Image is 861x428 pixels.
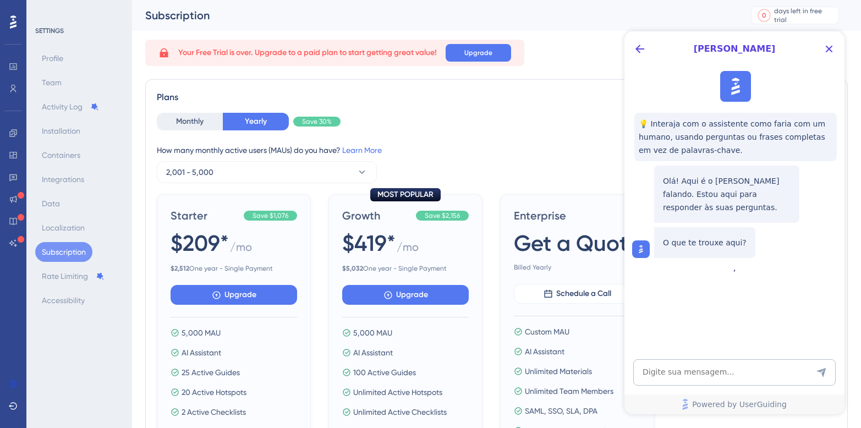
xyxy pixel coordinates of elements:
span: Save $2,156 [425,211,460,220]
span: Save 30% [302,117,332,126]
div: days left in free trial [774,7,835,24]
span: One year - Single Payment [171,264,297,273]
span: Unlimited Active Checklists [353,405,447,419]
span: / mo [230,239,252,260]
span: 20 Active Hotspots [182,386,246,399]
button: Upgrade [171,285,297,305]
span: Starter [171,208,239,223]
span: Enterprise [514,208,640,223]
span: Custom MAU [525,325,569,338]
span: Your Free Trial is over. Upgrade to a paid plan to start getting great value! [178,46,437,59]
span: 5,000 MAU [353,326,392,339]
b: $ 5,032 [342,265,363,272]
b: $ 2,512 [171,265,189,272]
button: Upgrade [342,285,469,305]
span: Save $1,076 [253,211,288,220]
span: Unlimited Team Members [525,385,613,398]
span: $209* [171,228,229,259]
div: MOST POPULAR [370,188,441,201]
button: Upgrade [446,44,511,62]
span: Upgrade [396,288,428,301]
span: 25 Active Guides [182,366,240,379]
div: Plans [157,91,836,104]
span: 5,000 MAU [182,326,221,339]
div: How many monthly active users (MAUs) do you have? [157,144,836,157]
span: / mo [397,239,419,260]
span: Upgrade [464,48,492,57]
button: Schedule a Call [514,284,640,304]
span: AI Assistant [525,345,564,358]
span: One year - Single Payment [342,264,469,273]
div: Subscription [145,8,723,23]
span: 2,001 - 5,000 [166,166,213,179]
span: 100 Active Guides [353,366,416,379]
button: 2,001 - 5,000 [157,161,377,183]
span: Unlimited Materials [525,365,592,378]
span: SAML, SSO, SLA, DPA [525,404,597,418]
span: Billed Yearly [514,263,640,272]
span: AI Assistant [353,346,393,359]
span: Growth [342,208,412,223]
a: Learn More [342,146,382,155]
div: 0 [762,11,766,20]
button: Yearly [223,113,289,130]
button: Monthly [157,113,223,130]
span: $419* [342,228,396,259]
span: Unlimited Active Hotspots [353,386,442,399]
iframe: UserGuiding AI Assistant [624,31,844,414]
span: AI Assistant [182,346,221,359]
span: 2 Active Checklists [182,405,246,419]
span: Schedule a Call [556,287,611,300]
span: Get a Quote [514,228,640,259]
span: Upgrade [224,288,256,301]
